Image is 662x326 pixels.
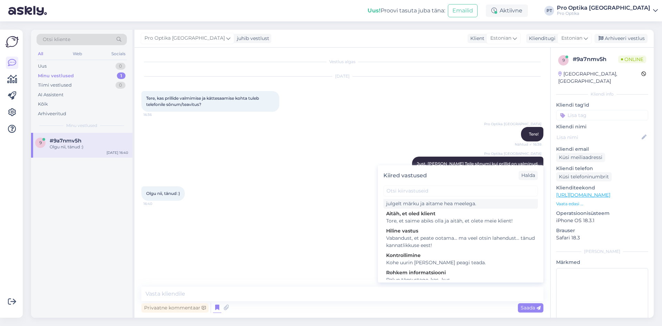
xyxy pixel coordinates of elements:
span: Estonian [490,34,511,42]
div: [GEOGRAPHIC_DATA], [GEOGRAPHIC_DATA] [558,70,641,85]
div: Arhiveeri vestlus [594,34,648,43]
div: 0 [116,82,126,89]
div: Web [71,49,83,58]
div: Küsi meiliaadressi [556,153,605,162]
div: Arhiveeritud [38,110,66,117]
p: Kliendi tag'id [556,101,648,109]
span: Tere! [529,131,539,137]
p: Safari 18.3 [556,234,648,241]
span: 16:36 [143,112,169,117]
p: iPhone OS 18.3.1 [556,217,648,224]
div: Rohkem informatsiooni [386,269,535,276]
div: Tiimi vestlused [38,82,72,89]
span: Saada [521,305,541,311]
div: juhib vestlust [234,35,269,42]
div: Socials [110,49,127,58]
div: Olgu nii, tänud :) [50,144,128,150]
span: Online [618,56,646,63]
span: Nähtud ✓ 16:38 [515,142,541,147]
span: #9a7nmv5h [50,138,81,144]
p: Operatsioonisüsteem [556,210,648,217]
p: Kliendi email [556,146,648,153]
div: Kohe uurin [PERSON_NAME] peagi teada. [386,259,535,266]
span: Estonian [561,34,582,42]
div: Uus [38,63,47,70]
div: 1 [117,72,126,79]
div: Klient [468,35,484,42]
p: Kliendi nimi [556,123,648,130]
p: Klienditeekond [556,184,648,191]
div: Pro Optika [557,11,650,16]
div: Kõik [38,101,48,108]
span: 16:40 [143,201,169,206]
div: Proovi tasuta juba täna: [368,7,445,15]
span: Olgu nii, tänud :) [146,191,180,196]
div: Aitäh, et oled klient [386,210,535,217]
span: Otsi kliente [43,36,70,43]
p: Vaata edasi ... [556,201,648,207]
div: Hiline vastus [386,227,535,235]
div: # 9a7nmv5h [573,55,618,63]
div: Pro Optika [GEOGRAPHIC_DATA] [557,5,650,11]
input: Otsi kiirvastuseid [383,186,538,196]
div: 0 [116,63,126,70]
div: Halda [519,171,538,180]
div: Klienditugi [526,35,555,42]
span: 9 [39,140,42,145]
input: Lisa tag [556,110,648,120]
div: All [37,49,44,58]
span: Tere, kas prillide valmimise ja kättesaamise kohta tuleb telefonile sõnum/teavitus? [146,96,260,107]
p: Brauser [556,227,648,234]
span: Pro Optika [GEOGRAPHIC_DATA] [484,151,541,156]
div: Aktiivne [486,4,528,17]
span: Pro Optika [GEOGRAPHIC_DATA] [144,34,225,42]
p: Märkmed [556,259,648,266]
div: Kontrollimine [386,252,535,259]
div: [DATE] [141,73,543,79]
div: Kiired vastused [383,171,427,180]
b: Uus! [368,7,381,14]
a: Pro Optika [GEOGRAPHIC_DATA]Pro Optika [557,5,658,16]
a: [URL][DOMAIN_NAME] [556,192,610,198]
div: PT [544,6,554,16]
button: Emailid [448,4,478,17]
span: Just, [PERSON_NAME] Teile sõnumi kui prillid on valminud. [417,161,539,166]
span: Minu vestlused [66,122,97,129]
div: Palun täpsustage, kas…kus… [386,276,535,284]
div: Privaatne kommentaar [141,303,209,313]
div: Kliendi info [556,91,648,97]
span: Pro Optika [GEOGRAPHIC_DATA] [484,121,541,127]
div: Tore, et saime abiks olla. Kui teil on veel küsimusi, andke julgelt märku ja aitame hea meelega. [386,193,535,207]
div: Küsi telefoninumbrit [556,172,612,181]
div: Vabandust, et peate ootama… ma veel otsin lahendust… tänud kannatlikkuse eest! [386,235,535,249]
div: [PERSON_NAME] [556,248,648,255]
div: Minu vestlused [38,72,74,79]
span: 9 [562,58,565,63]
div: Tore, et saime abiks olla ja aitäh, et olete meie klient! [386,217,535,225]
img: Askly Logo [6,35,19,48]
p: Kliendi telefon [556,165,648,172]
div: AI Assistent [38,91,63,98]
div: Vestlus algas [141,59,543,65]
input: Lisa nimi [556,134,640,141]
div: [DATE] 16:40 [107,150,128,155]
